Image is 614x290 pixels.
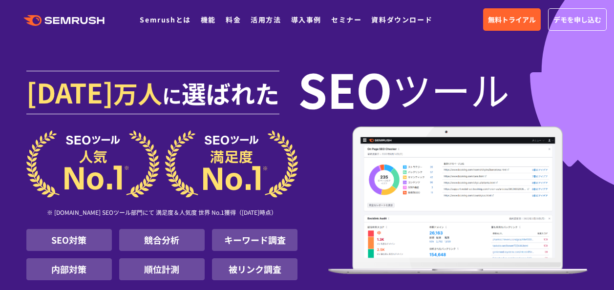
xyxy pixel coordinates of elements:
[162,81,182,109] span: に
[212,258,297,280] li: 被リンク調査
[26,229,112,251] li: SEO対策
[119,258,205,280] li: 順位計測
[113,75,162,110] span: 万人
[548,8,607,31] a: デモを申し込む
[26,198,298,229] div: ※ [DOMAIN_NAME] SEOツール部門にて 満足度＆人気度 世界 No.1獲得（[DATE]時点）
[119,229,205,251] li: 競合分析
[553,14,601,25] span: デモを申し込む
[488,14,536,25] span: 無料トライアル
[371,15,432,24] a: 資料ダウンロード
[212,229,297,251] li: キーワード調査
[182,75,279,110] span: 選ばれた
[26,72,113,111] span: [DATE]
[291,15,321,24] a: 導入事例
[298,69,392,108] span: SEO
[201,15,216,24] a: 機能
[331,15,361,24] a: セミナー
[251,15,281,24] a: 活用方法
[140,15,191,24] a: Semrushとは
[26,258,112,280] li: 内部対策
[483,8,541,31] a: 無料トライアル
[226,15,241,24] a: 料金
[392,69,509,108] span: ツール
